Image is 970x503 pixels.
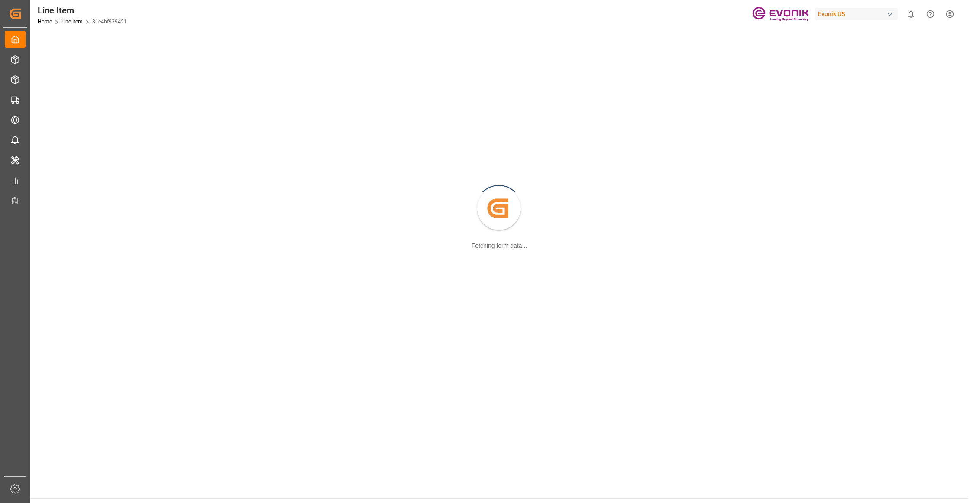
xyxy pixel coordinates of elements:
a: Line Item [61,19,83,25]
a: Home [38,19,52,25]
button: show 0 new notifications [901,4,921,24]
button: Evonik US [815,6,901,22]
div: Line Item [38,4,127,17]
button: Help Center [921,4,940,24]
img: Evonik-brand-mark-Deep-Purple-RGB.jpeg_1700498283.jpeg [752,6,808,22]
div: Evonik US [815,8,898,20]
div: Fetching form data... [472,241,527,250]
